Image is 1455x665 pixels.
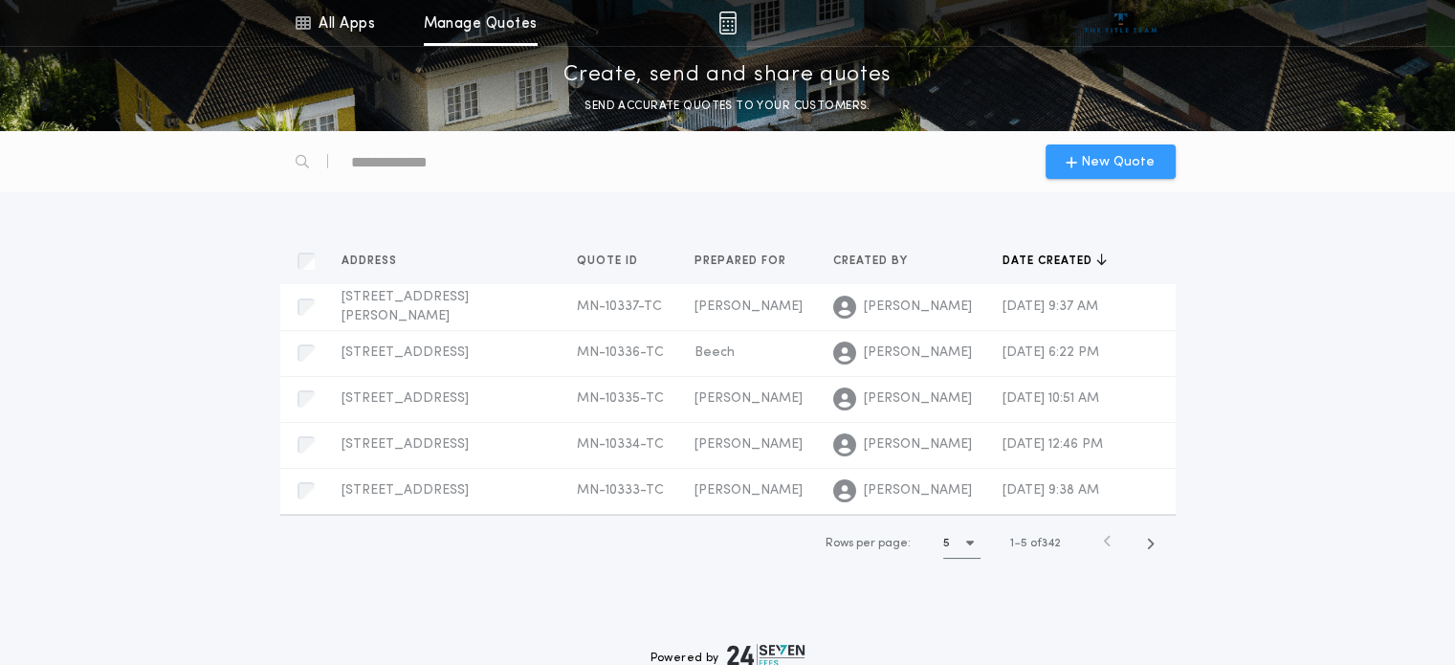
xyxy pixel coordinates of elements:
[1003,345,1099,360] span: [DATE] 6:22 PM
[577,437,664,452] span: MN-10334-TC
[833,252,922,271] button: Created by
[833,254,912,269] span: Created by
[1003,437,1103,452] span: [DATE] 12:46 PM
[694,483,803,498] span: [PERSON_NAME]
[1003,252,1107,271] button: Date created
[1003,254,1096,269] span: Date created
[718,11,737,34] img: img
[577,299,662,314] span: MN-10337-TC
[1081,152,1155,172] span: New Quote
[342,437,469,452] span: [STREET_ADDRESS]
[1003,391,1099,406] span: [DATE] 10:51 AM
[943,528,981,559] button: 5
[1030,535,1061,552] span: of 342
[864,481,972,500] span: [PERSON_NAME]
[577,254,642,269] span: Quote ID
[864,435,972,454] span: [PERSON_NAME]
[1003,299,1098,314] span: [DATE] 9:37 AM
[577,483,664,498] span: MN-10333-TC
[826,538,911,549] span: Rows per page:
[584,97,870,116] p: SEND ACCURATE QUOTES TO YOUR CUSTOMERS.
[694,391,803,406] span: [PERSON_NAME]
[694,254,790,269] span: Prepared for
[577,252,652,271] button: Quote ID
[864,344,972,363] span: [PERSON_NAME]
[1003,483,1099,498] span: [DATE] 9:38 AM
[1046,144,1176,179] button: New Quote
[694,345,735,360] span: Beech
[342,254,401,269] span: Address
[342,252,411,271] button: Address
[342,483,469,498] span: [STREET_ADDRESS]
[943,534,950,553] h1: 5
[577,391,664,406] span: MN-10335-TC
[864,389,972,409] span: [PERSON_NAME]
[342,345,469,360] span: [STREET_ADDRESS]
[694,437,803,452] span: [PERSON_NAME]
[342,290,469,323] span: [STREET_ADDRESS][PERSON_NAME]
[1010,538,1014,549] span: 1
[563,60,892,91] p: Create, send and share quotes
[342,391,469,406] span: [STREET_ADDRESS]
[577,345,664,360] span: MN-10336-TC
[694,299,803,314] span: [PERSON_NAME]
[864,298,972,317] span: [PERSON_NAME]
[1085,13,1157,33] img: vs-icon
[1021,538,1027,549] span: 5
